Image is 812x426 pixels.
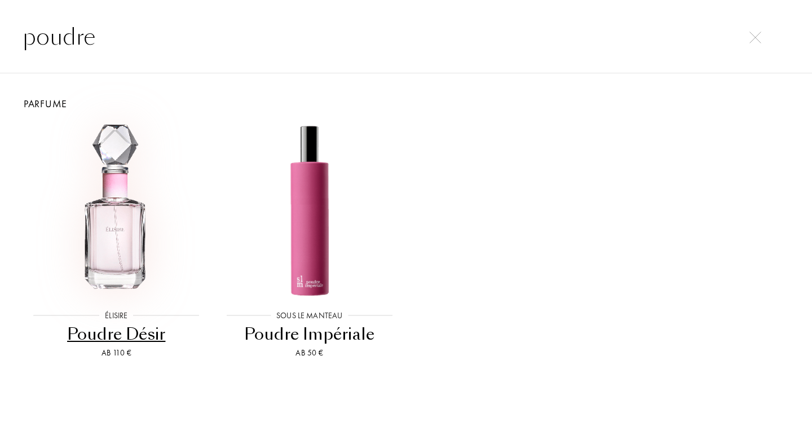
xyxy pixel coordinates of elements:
div: Ab 110 € [24,347,209,359]
a: Poudre ImpérialeSous le ManteauPoudre ImpérialeAb 50 € [213,111,407,373]
div: Poudre Désir [24,323,209,345]
a: Poudre DésirÉlisirePoudre DésirAb 110 € [20,111,213,373]
img: cross.svg [749,32,761,43]
div: Élisire [99,310,133,322]
img: Poudre Désir [29,124,203,297]
div: Sous le Manteau [271,310,348,322]
div: Poudre Impériale [218,323,402,345]
div: Parfume [11,96,801,111]
img: Poudre Impériale [223,124,396,297]
div: Ab 50 € [218,347,402,359]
